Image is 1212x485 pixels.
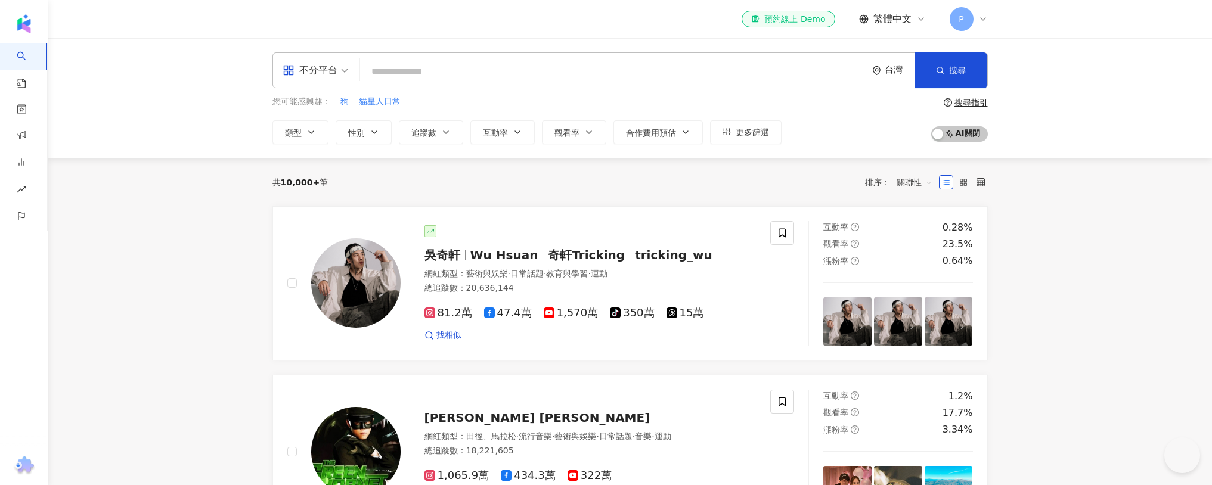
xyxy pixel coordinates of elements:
[554,128,579,138] span: 觀看率
[635,248,712,262] span: tricking_wu
[424,307,472,319] span: 81.2萬
[411,128,436,138] span: 追蹤數
[588,269,590,278] span: ·
[283,61,337,80] div: 不分平台
[823,256,848,266] span: 漲粉率
[944,98,952,107] span: question-circle
[501,470,556,482] span: 434.3萬
[943,406,973,419] div: 17.7%
[281,178,320,187] span: 10,000+
[424,470,489,482] span: 1,065.9萬
[359,96,401,108] span: 貓星人日常
[424,282,757,294] div: 總追蹤數 ： 20,636,144
[272,96,331,108] span: 您可能感興趣：
[626,128,676,138] span: 合作費用預估
[823,391,848,400] span: 互動率
[851,391,859,400] span: question-circle
[667,307,704,319] span: 15萬
[552,431,554,441] span: ·
[348,128,365,138] span: 性別
[466,431,516,441] span: 田徑、馬拉松
[823,222,848,232] span: 互動率
[483,128,508,138] span: 互動率
[949,66,966,75] span: 搜尋
[851,408,859,416] span: question-circle
[568,470,612,482] span: 322萬
[466,269,508,278] span: 藝術與娛樂
[736,128,769,137] span: 更多篩選
[424,445,757,457] div: 總追蹤數 ： 18,221,605
[751,13,825,25] div: 預約線上 Demo
[17,43,41,89] a: search
[925,297,973,346] img: post-image
[484,307,532,319] span: 47.4萬
[635,431,652,441] span: 音樂
[596,431,599,441] span: ·
[424,248,460,262] span: 吳奇軒
[943,238,973,251] div: 23.5%
[510,269,544,278] span: 日常話題
[399,120,463,144] button: 追蹤數
[851,223,859,231] span: question-circle
[943,254,973,268] div: 0.64%
[17,178,26,204] span: rise
[710,120,782,144] button: 更多篩選
[544,307,599,319] span: 1,570萬
[424,329,461,341] a: 找相似
[823,297,872,346] img: post-image
[358,95,401,108] button: 貓星人日常
[542,120,606,144] button: 觀看率
[591,269,607,278] span: 運動
[470,120,535,144] button: 互動率
[943,221,973,234] div: 0.28%
[872,66,881,75] span: environment
[742,11,835,27] a: 預約線上 Demo
[311,238,401,328] img: KOL Avatar
[285,128,302,138] span: 類型
[424,268,757,280] div: 網紅類型 ：
[954,98,988,107] div: 搜尋指引
[874,297,922,346] img: post-image
[340,96,349,108] span: 狗
[823,239,848,248] span: 觀看率
[424,431,757,443] div: 網紅類型 ：
[272,120,328,144] button: 類型
[544,269,546,278] span: ·
[272,178,328,187] div: 共 筆
[873,13,912,26] span: 繁體中文
[519,431,552,441] span: 流行音樂
[1164,437,1200,473] iframe: Help Scout Beacon - Open
[943,423,973,436] div: 3.34%
[548,248,625,262] span: 奇軒Tricking
[546,269,588,278] span: 教育與學習
[508,269,510,278] span: ·
[865,173,939,192] div: 排序：
[424,411,650,425] span: [PERSON_NAME] [PERSON_NAME]
[885,65,915,75] div: 台灣
[851,240,859,248] span: question-circle
[272,206,988,360] a: KOL Avatar吳奇軒Wu Hsuan奇軒Trickingtricking_wu網紅類型：藝術與娛樂·日常話題·教育與學習·運動總追蹤數：20,636,14481.2萬47.4萬1,570萬...
[610,307,654,319] span: 350萬
[516,431,519,441] span: ·
[633,431,635,441] span: ·
[915,52,987,88] button: 搜尋
[336,120,392,144] button: 性別
[340,95,349,108] button: 狗
[13,456,36,475] img: chrome extension
[283,64,295,76] span: appstore
[554,431,596,441] span: 藝術與娛樂
[655,431,671,441] span: 運動
[823,408,848,417] span: 觀看率
[851,257,859,265] span: question-circle
[436,329,461,341] span: 找相似
[897,173,932,192] span: 關聯性
[948,390,973,403] div: 1.2%
[470,248,538,262] span: Wu Hsuan
[851,425,859,434] span: question-circle
[652,431,654,441] span: ·
[14,14,33,33] img: logo icon
[823,425,848,434] span: 漲粉率
[959,13,963,26] span: P
[613,120,703,144] button: 合作費用預估
[599,431,633,441] span: 日常話題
